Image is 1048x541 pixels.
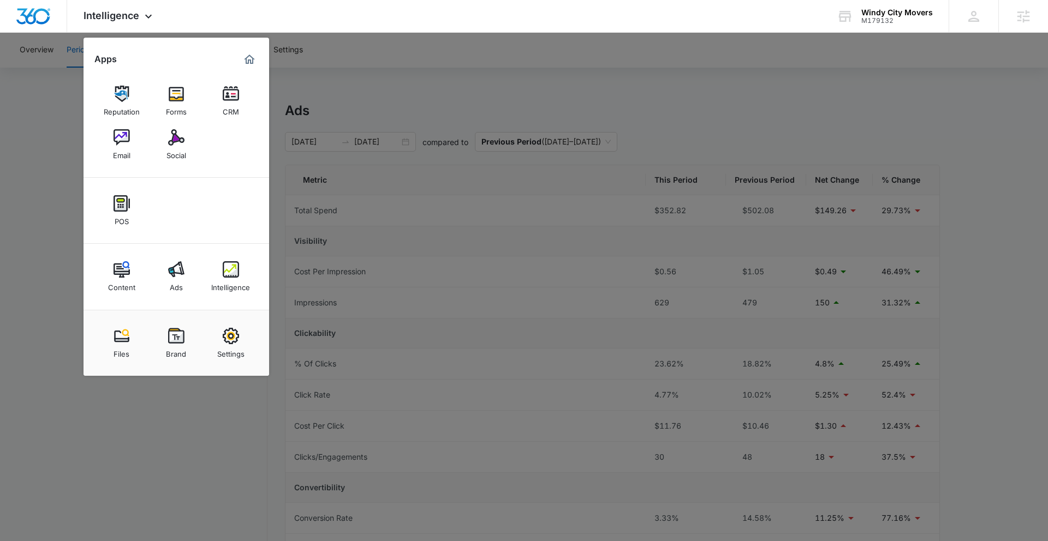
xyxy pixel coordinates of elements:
div: Domain: [DOMAIN_NAME] [28,28,120,37]
img: tab_keywords_by_traffic_grey.svg [109,63,117,72]
img: logo_orange.svg [17,17,26,26]
a: Intelligence [210,256,252,297]
a: POS [101,190,142,231]
div: v 4.0.25 [31,17,53,26]
a: Forms [156,80,197,122]
div: account id [861,17,933,25]
a: Email [101,124,142,165]
div: Ads [170,278,183,292]
div: Content [108,278,135,292]
div: Domain Overview [41,64,98,71]
img: website_grey.svg [17,28,26,37]
div: CRM [223,102,239,116]
div: Forms [166,102,187,116]
img: tab_domain_overview_orange.svg [29,63,38,72]
a: Social [156,124,197,165]
a: Brand [156,322,197,364]
h2: Apps [94,54,117,64]
div: Reputation [104,102,140,116]
a: CRM [210,80,252,122]
a: Content [101,256,142,297]
a: Marketing 360® Dashboard [241,51,258,68]
span: Intelligence [84,10,139,21]
div: Brand [166,344,186,358]
a: Reputation [101,80,142,122]
a: Files [101,322,142,364]
div: Email [113,146,130,160]
div: Social [166,146,186,160]
div: Settings [217,344,245,358]
div: Intelligence [211,278,250,292]
div: account name [861,8,933,17]
a: Settings [210,322,252,364]
div: Keywords by Traffic [121,64,184,71]
a: Ads [156,256,197,297]
div: Files [114,344,129,358]
div: POS [115,212,129,226]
